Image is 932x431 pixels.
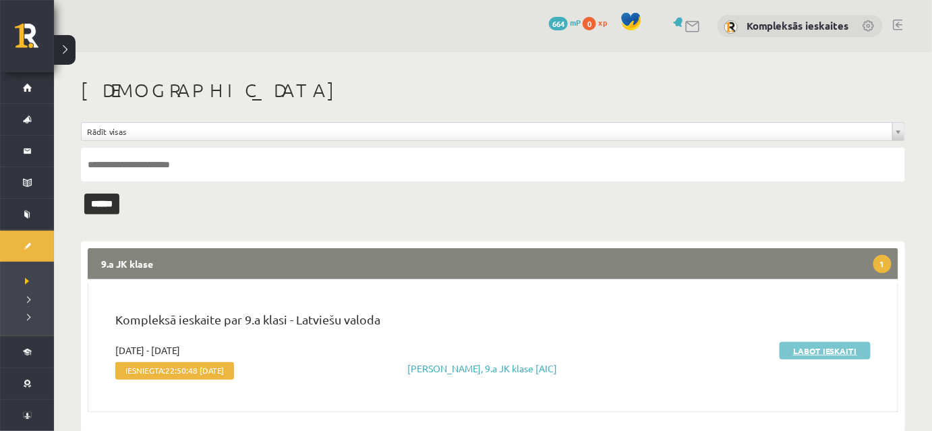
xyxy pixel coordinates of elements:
span: Iesniegta: [115,362,234,380]
a: Kompleksās ieskaites [747,19,848,32]
a: Labot ieskaiti [780,342,871,360]
a: 664 mP [549,17,581,28]
a: 0 xp [583,17,614,28]
span: 0 [583,17,596,30]
legend: 9.a JK klase [88,248,898,279]
p: Kompleksā ieskaite par 9.a klasi - Latviešu valoda [115,310,871,335]
span: xp [598,17,607,28]
span: 22:50:48 [DATE] [165,366,224,375]
a: [PERSON_NAME], 9.a JK klase [AIC] [407,362,557,374]
a: Rīgas 1. Tālmācības vidusskola [15,24,54,57]
a: Rādīt visas [82,123,904,140]
span: mP [570,17,581,28]
img: Kompleksās ieskaites [724,20,738,34]
span: 1 [873,255,892,273]
span: Rādīt visas [87,123,887,140]
h1: [DEMOGRAPHIC_DATA] [81,79,905,102]
span: [DATE] - [DATE] [115,343,180,357]
span: 664 [549,17,568,30]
